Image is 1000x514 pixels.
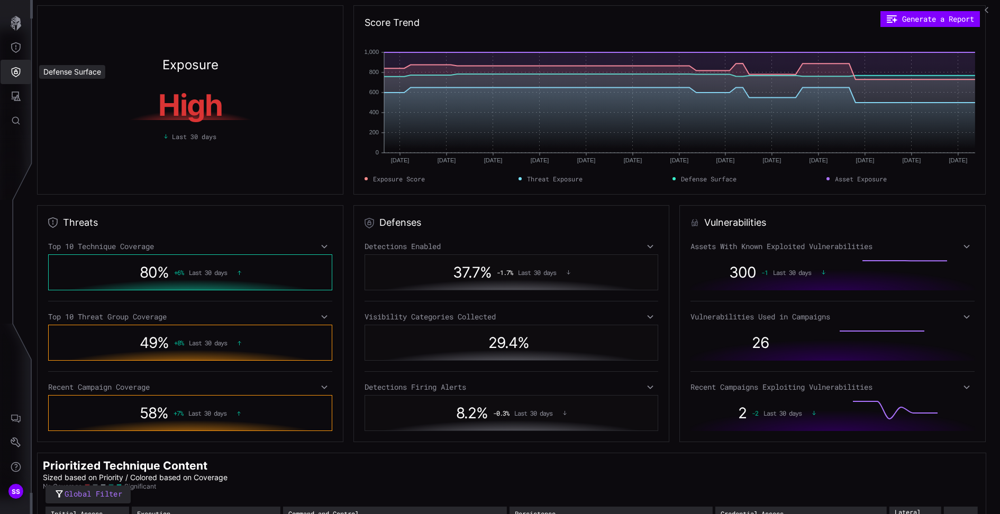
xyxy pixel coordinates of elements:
div: Recent Campaign Coverage [48,382,332,392]
span: Last 30 days [518,269,556,276]
span: 26 [752,334,769,352]
text: [DATE] [903,157,921,163]
span: Last 30 days [189,339,227,346]
text: 0 [376,149,379,155]
span: No Coverage [43,482,82,491]
span: 8.2 % [456,404,488,422]
span: -0.3 % [493,409,509,417]
span: 29.4 % [488,334,529,352]
text: 600 [369,89,379,95]
span: Last 30 days [172,132,216,141]
p: Sized based on Priority / Colored based on Coverage [43,473,980,482]
button: SS [1,479,31,503]
div: Visibility Categories Collected [365,312,658,322]
h2: Defenses [379,216,421,229]
text: [DATE] [484,157,503,163]
div: Detections Enabled [365,242,658,251]
div: Detections Firing Alerts [365,382,658,392]
text: [DATE] [856,157,875,163]
h2: Score Trend [365,16,420,29]
text: [DATE] [810,157,828,163]
text: 800 [369,69,379,75]
span: 2 [738,404,747,422]
span: + 7 % [174,409,183,417]
span: Defense Surface [681,174,737,183]
h1: High [91,90,290,120]
span: -1.7 % [497,269,513,276]
span: Last 30 days [763,409,802,417]
span: 37.7 % [453,263,492,281]
text: [DATE] [949,157,968,163]
div: Top 10 Threat Group Coverage [48,312,332,322]
span: 58 % [140,404,168,422]
span: Threat Exposure [527,174,583,183]
h2: Exposure [162,59,219,71]
div: Top 10 Technique Coverage [48,242,332,251]
text: [DATE] [531,157,549,163]
span: 49 % [140,334,169,352]
span: Significant [124,482,156,491]
span: Global Filter [65,488,122,501]
span: -2 [752,409,758,417]
span: Last 30 days [773,269,811,276]
span: 80 % [140,263,169,281]
span: Last 30 days [188,409,226,417]
span: SS [12,486,21,497]
span: Exposure Score [373,174,425,183]
div: Vulnerabilities Used in Campaigns [690,312,975,322]
span: + 6 % [174,269,184,276]
text: [DATE] [670,157,689,163]
span: Last 30 days [514,409,552,417]
span: + 8 % [174,339,184,346]
button: Generate a Report [880,11,980,27]
div: Assets With Known Exploited Vulnerabilities [690,242,975,251]
h2: Threats [63,216,98,229]
div: Recent Campaigns Exploiting Vulnerabilities [690,382,975,392]
text: [DATE] [577,157,596,163]
button: Global Filter [46,485,131,504]
h2: Prioritized Technique Content [43,458,980,473]
text: [DATE] [391,157,410,163]
text: [DATE] [438,157,456,163]
text: [DATE] [716,157,735,163]
text: 1,000 [365,49,379,55]
text: [DATE] [624,157,642,163]
text: 400 [369,109,379,115]
span: Asset Exposure [835,174,887,183]
div: Defense Surface [39,65,105,79]
span: Last 30 days [189,269,227,276]
text: [DATE] [763,157,781,163]
h2: Vulnerabilities [704,216,766,229]
span: -1 [761,269,768,276]
text: 200 [369,129,379,135]
span: 300 [729,263,756,281]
